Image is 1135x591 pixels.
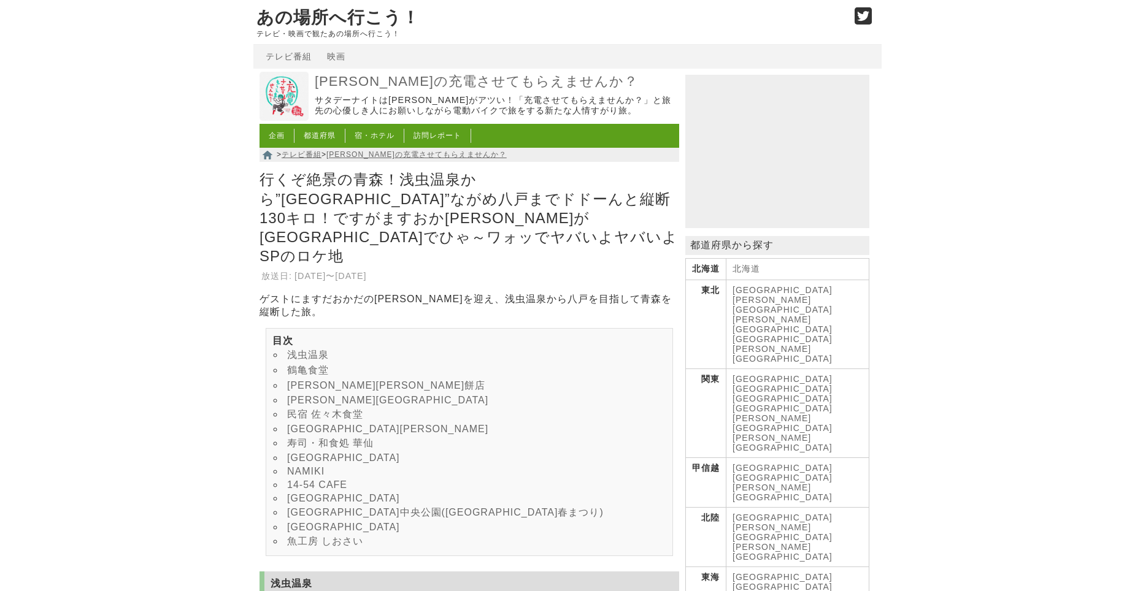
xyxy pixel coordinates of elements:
a: 民宿 佐々木食堂 [287,409,363,419]
a: [PERSON_NAME][GEOGRAPHIC_DATA] [733,482,833,502]
a: 浅虫温泉 [287,349,329,360]
p: 都道府県から探す [685,236,869,255]
th: 甲信越 [686,458,726,508]
a: NAMIKI [287,466,325,476]
a: [GEOGRAPHIC_DATA] [733,513,833,522]
a: [GEOGRAPHIC_DATA] [733,473,833,482]
a: 都道府県 [304,131,336,140]
a: [PERSON_NAME][GEOGRAPHIC_DATA] [733,295,833,315]
nav: > > [260,148,679,162]
a: [PERSON_NAME][GEOGRAPHIC_DATA] [733,522,833,542]
a: [GEOGRAPHIC_DATA] [733,334,833,344]
img: 出川哲朗の充電させてもらえませんか？ [260,72,309,121]
p: テレビ・映画で観たあの場所へ行こう！ [256,29,842,38]
a: [PERSON_NAME]の充電させてもらえませんか？ [315,73,676,91]
a: [GEOGRAPHIC_DATA]中央公園([GEOGRAPHIC_DATA]春まつり) [287,507,604,517]
a: あの場所へ行こう！ [256,8,420,27]
h1: 行くぞ絶景の青森！浅虫温泉から”[GEOGRAPHIC_DATA]”ながめ八戸までドドーんと縦断130キロ！ですがますおか[PERSON_NAME]が[GEOGRAPHIC_DATA]でひゃ～ワ... [260,167,679,269]
a: [PERSON_NAME]の充電させてもらえませんか？ [326,150,507,159]
a: 出川哲朗の充電させてもらえませんか？ [260,112,309,123]
a: [GEOGRAPHIC_DATA] [287,522,400,532]
th: 放送日: [261,270,293,283]
th: 北海道 [686,259,726,280]
a: [PERSON_NAME][GEOGRAPHIC_DATA] [733,315,833,334]
a: [GEOGRAPHIC_DATA] [733,374,833,384]
a: [PERSON_NAME][GEOGRAPHIC_DATA] [733,542,833,562]
a: [PERSON_NAME][GEOGRAPHIC_DATA] [287,395,488,405]
iframe: Advertisement [685,75,869,228]
a: [GEOGRAPHIC_DATA] [733,285,833,295]
a: Twitter (@go_thesights) [855,15,872,25]
th: 関東 [686,369,726,458]
a: テレビ番組 [282,150,321,159]
a: 映画 [327,51,345,61]
p: ゲストにますだおかだの[PERSON_NAME]を迎え、浅虫温泉から八戸を目指して青森を縦断した旅。 [260,293,679,319]
td: [DATE]〜[DATE] [294,270,367,283]
a: [PERSON_NAME] [733,433,811,443]
th: 北陸 [686,508,726,567]
a: [GEOGRAPHIC_DATA] [733,463,833,473]
a: 企画 [269,131,285,140]
a: 鶴亀食堂 [287,365,329,375]
a: 14-54 CAFE [287,479,347,490]
a: [PERSON_NAME][GEOGRAPHIC_DATA] [733,344,833,364]
a: 宿・ホテル [355,131,394,140]
a: [GEOGRAPHIC_DATA] [733,384,833,394]
a: 北海道 [733,264,760,273]
a: 寿司・和食処 華仙 [287,438,374,448]
a: [PERSON_NAME][GEOGRAPHIC_DATA] [733,413,833,433]
a: テレビ番組 [266,51,312,61]
a: [GEOGRAPHIC_DATA] [733,443,833,452]
a: [GEOGRAPHIC_DATA] [287,452,400,463]
a: [GEOGRAPHIC_DATA][PERSON_NAME] [287,424,488,434]
p: サタデーナイトは[PERSON_NAME]がアツい！「充電させてもらえませんか？」と旅先の心優しき人にお願いしながら電動バイクで旅をする新たな人情すがり旅。 [315,95,676,116]
a: 魚工房 しおさい [287,536,363,546]
a: [GEOGRAPHIC_DATA] [733,394,833,403]
a: [GEOGRAPHIC_DATA] [287,493,400,503]
a: [PERSON_NAME][PERSON_NAME]餅店 [287,380,485,391]
th: 東北 [686,280,726,369]
a: 訪問レポート [414,131,461,140]
a: [GEOGRAPHIC_DATA] [733,572,833,582]
a: [GEOGRAPHIC_DATA] [733,403,833,413]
